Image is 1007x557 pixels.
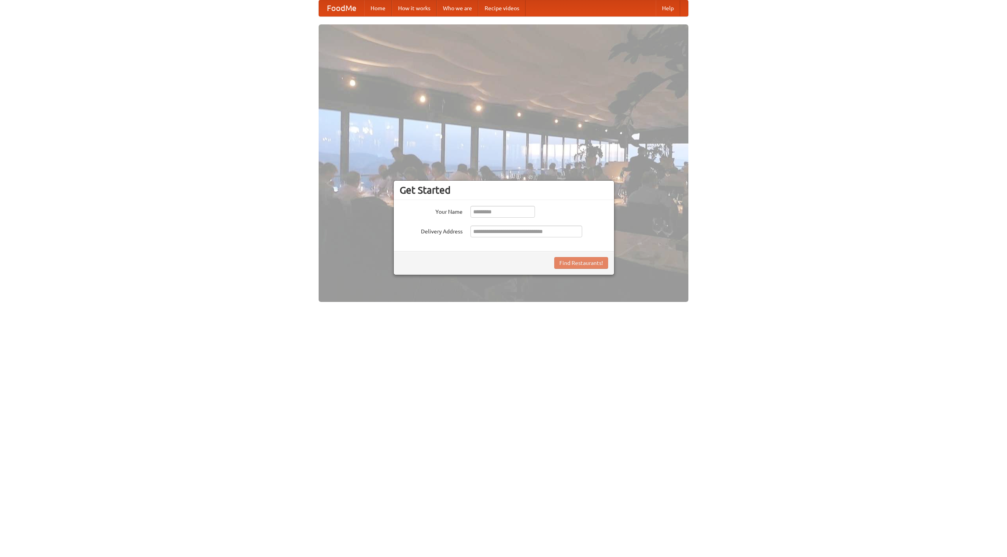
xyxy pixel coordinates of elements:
button: Find Restaurants! [554,257,608,269]
h3: Get Started [400,184,608,196]
a: Home [364,0,392,16]
a: Who we are [437,0,478,16]
a: Help [656,0,680,16]
label: Your Name [400,206,463,216]
a: How it works [392,0,437,16]
a: Recipe videos [478,0,526,16]
label: Delivery Address [400,226,463,235]
a: FoodMe [319,0,364,16]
